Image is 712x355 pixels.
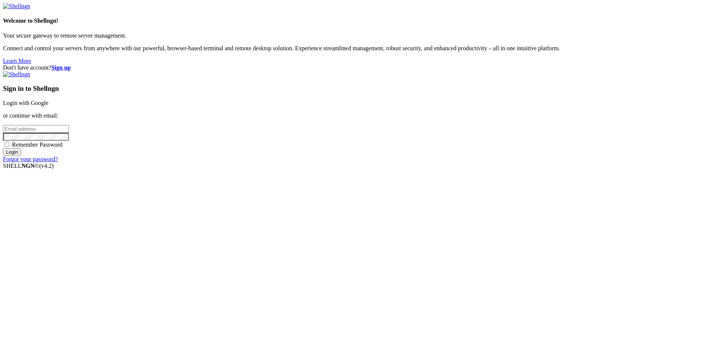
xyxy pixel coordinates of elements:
span: 4.2.0 [39,163,54,169]
a: Sign up [51,64,71,71]
div: Don't have account? [3,64,709,71]
input: Remember Password [4,142,9,147]
p: Connect and control your servers from anywhere with our powerful, browser-based terminal and remo... [3,45,709,52]
input: Login [3,148,21,156]
img: Shellngn [3,71,30,78]
a: Login with Google [3,100,48,106]
h3: Sign in to Shellngn [3,84,709,93]
span: SHELL © [3,163,54,169]
span: Remember Password [12,141,63,148]
p: Your secure gateway to remote server management. [3,32,709,39]
input: Email address [3,125,69,133]
img: Shellngn [3,3,30,10]
a: Learn More [3,58,31,64]
b: NGN [22,163,35,169]
h4: Welcome to Shellngn! [3,17,709,24]
a: Forgot your password? [3,156,58,162]
p: or continue with email: [3,112,709,119]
